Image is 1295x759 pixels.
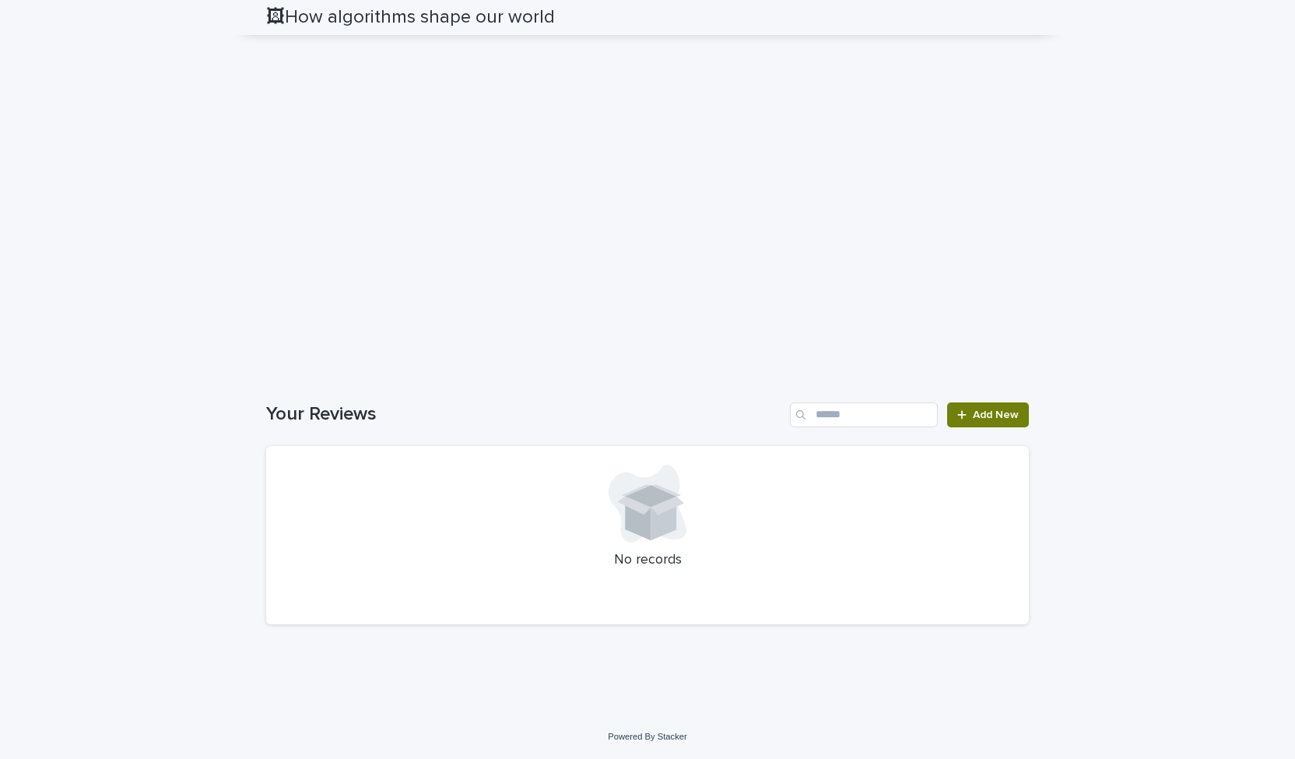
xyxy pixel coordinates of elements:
h2: 🖼How algorithms shape our world [266,6,555,29]
a: Add New [947,402,1029,427]
span: Add New [973,409,1019,420]
a: Powered By Stacker [608,732,686,741]
input: Search [790,402,938,427]
p: No records [285,552,1010,569]
h1: Your Reviews [266,403,784,426]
